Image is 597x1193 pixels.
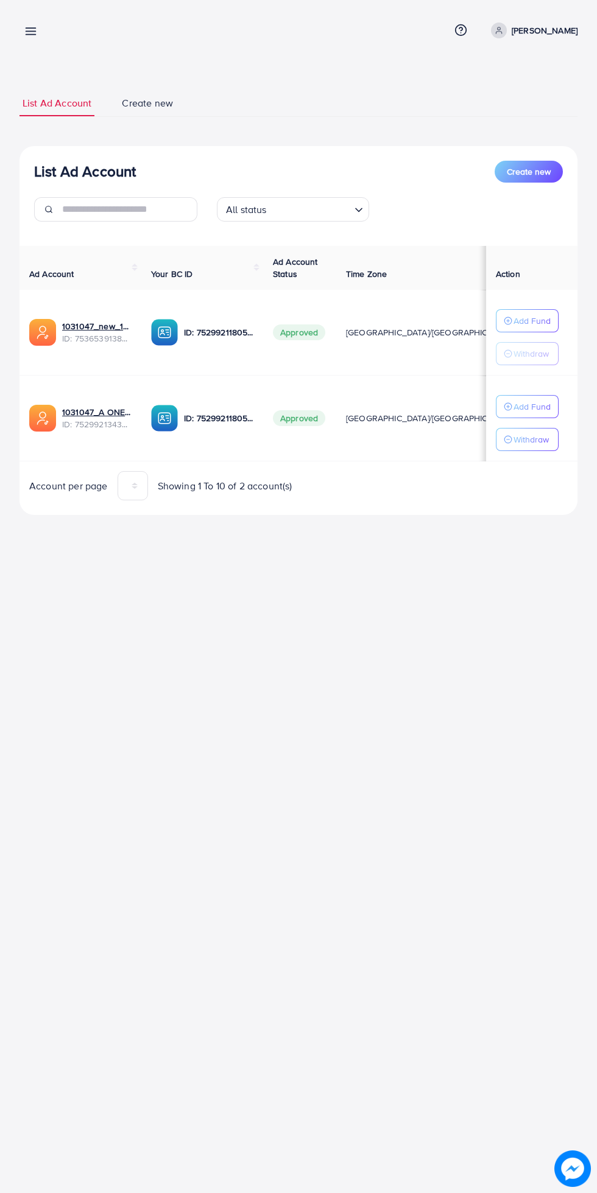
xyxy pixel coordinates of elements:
[346,268,387,280] span: Time Zone
[514,313,551,328] p: Add Fund
[496,428,559,451] button: Withdraw
[514,399,551,414] p: Add Fund
[62,320,132,332] a: 1031047_new_1754737326433
[496,268,520,280] span: Action
[29,479,108,493] span: Account per page
[346,412,515,424] span: [GEOGRAPHIC_DATA]/[GEOGRAPHIC_DATA]
[184,411,253,425] p: ID: 7529921180598337552
[62,406,132,418] a: 1031047_A ONE BEDDING_1753196436598
[512,23,578,38] p: [PERSON_NAME]
[158,479,292,493] span: Showing 1 To 10 of 2 account(s)
[224,201,269,219] span: All status
[184,325,253,340] p: ID: 7529921180598337552
[554,1150,590,1186] img: image
[496,395,559,418] button: Add Fund
[273,410,325,426] span: Approved
[151,319,178,346] img: ic-ba-acc.ded83a64.svg
[496,309,559,332] button: Add Fund
[29,268,74,280] span: Ad Account
[151,405,178,432] img: ic-ba-acc.ded83a64.svg
[514,346,549,361] p: Withdraw
[486,23,578,38] a: [PERSON_NAME]
[29,319,56,346] img: ic-ads-acc.e4c84228.svg
[23,96,91,110] span: List Ad Account
[62,320,132,345] div: <span class='underline'>1031047_new_1754737326433</span></br>7536539138628403201
[151,268,193,280] span: Your BC ID
[62,406,132,431] div: <span class='underline'>1031047_A ONE BEDDING_1753196436598</span></br>7529921343337742352
[496,342,559,365] button: Withdraw
[34,163,136,180] h3: List Ad Account
[514,432,549,447] p: Withdraw
[217,197,369,222] div: Search for option
[507,166,551,178] span: Create new
[62,418,132,430] span: ID: 7529921343337742352
[495,161,563,183] button: Create new
[122,96,173,110] span: Create new
[270,198,350,219] input: Search for option
[62,332,132,345] span: ID: 7536539138628403201
[29,405,56,432] img: ic-ads-acc.e4c84228.svg
[346,326,515,338] span: [GEOGRAPHIC_DATA]/[GEOGRAPHIC_DATA]
[273,256,318,280] span: Ad Account Status
[273,324,325,340] span: Approved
